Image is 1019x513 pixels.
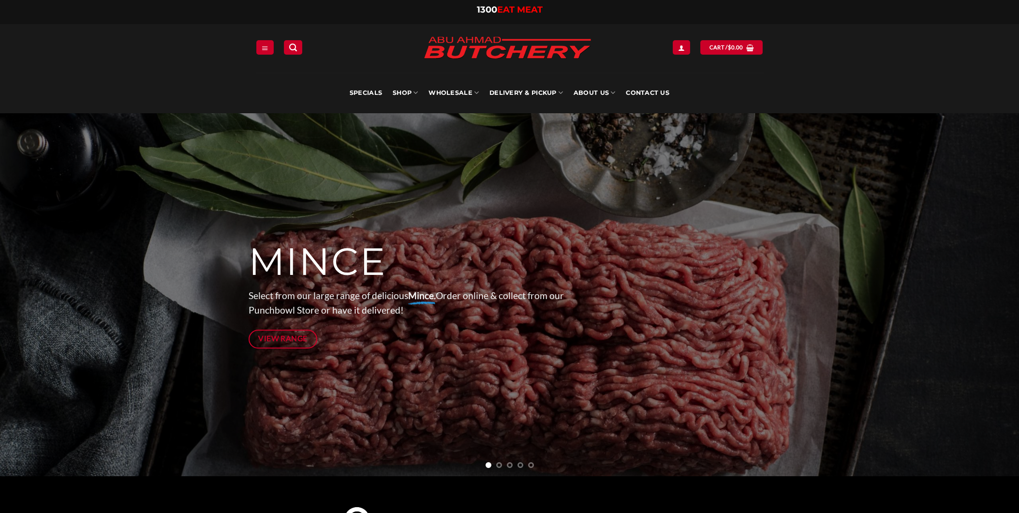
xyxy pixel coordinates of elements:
strong: Mince. [408,290,436,301]
li: Page dot 3 [507,462,513,468]
span: View Range [258,332,308,345]
a: Login [673,40,690,54]
li: Page dot 4 [517,462,523,468]
span: EAT MEAT [497,4,543,15]
li: Page dot 1 [486,462,491,468]
span: 1300 [477,4,497,15]
a: Search [284,40,302,54]
a: Contact Us [626,73,669,113]
a: Menu [256,40,274,54]
span: $ [728,43,731,52]
a: About Us [574,73,615,113]
a: SHOP [393,73,418,113]
a: 1300EAT MEAT [477,4,543,15]
a: Delivery & Pickup [489,73,563,113]
a: View cart [700,40,763,54]
span: Cart / [709,43,743,52]
li: Page dot 5 [528,462,534,468]
a: Specials [350,73,382,113]
img: Abu Ahmad Butchery [415,30,599,67]
li: Page dot 2 [496,462,502,468]
span: MINCE [249,239,386,285]
span: Select from our large range of delicious Order online & collect from our Punchbowl Store or have ... [249,290,564,316]
a: View Range [249,330,318,348]
a: Wholesale [428,73,479,113]
bdi: 0.00 [728,44,743,50]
